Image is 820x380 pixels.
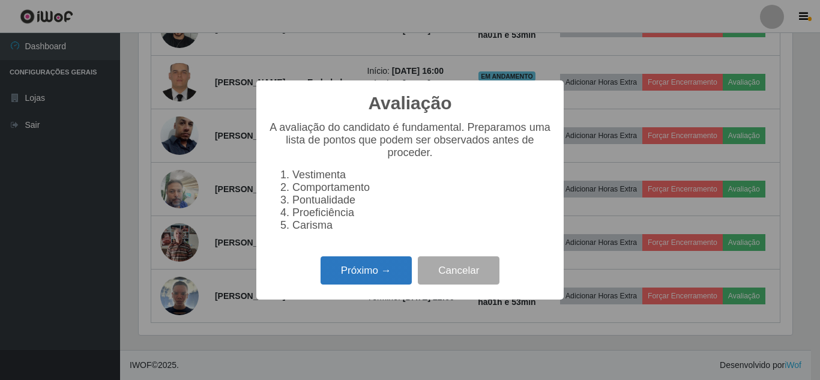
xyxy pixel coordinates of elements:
[292,207,552,219] li: Proeficiência
[321,256,412,285] button: Próximo →
[292,219,552,232] li: Carisma
[292,194,552,207] li: Pontualidade
[268,121,552,159] p: A avaliação do candidato é fundamental. Preparamos uma lista de pontos que podem ser observados a...
[292,181,552,194] li: Comportamento
[418,256,499,285] button: Cancelar
[369,92,452,114] h2: Avaliação
[292,169,552,181] li: Vestimenta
